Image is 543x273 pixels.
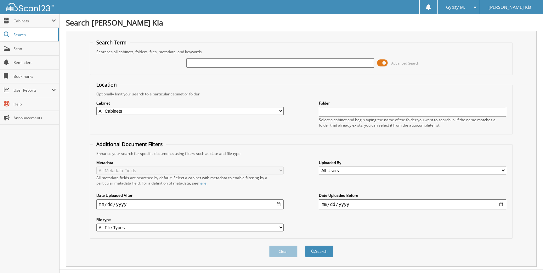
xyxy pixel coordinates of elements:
div: All metadata fields are searched by default. Select a cabinet with metadata to enable filtering b... [96,175,284,186]
label: Metadata [96,160,284,165]
input: end [319,199,506,209]
h1: Search [PERSON_NAME] Kia [66,17,537,28]
button: Clear [269,246,297,257]
span: [PERSON_NAME] Kia [489,5,532,9]
label: Uploaded By [319,160,506,165]
legend: Search Term [93,39,130,46]
button: Search [305,246,333,257]
div: Select a cabinet and begin typing the name of the folder you want to search in. If the name match... [319,117,506,128]
label: Date Uploaded After [96,193,284,198]
legend: Location [93,81,120,88]
label: Folder [319,100,506,106]
div: Enhance your search for specific documents using filters such as date and file type. [93,151,509,156]
a: here [198,180,206,186]
div: Optionally limit your search to a particular cabinet or folder [93,91,509,97]
input: start [96,199,284,209]
span: Scan [14,46,56,51]
div: Searches all cabinets, folders, files, metadata, and keywords [93,49,509,54]
span: Announcements [14,115,56,121]
span: Bookmarks [14,74,56,79]
span: Help [14,101,56,107]
label: Date Uploaded Before [319,193,506,198]
span: Gypsy M. [446,5,465,9]
span: Reminders [14,60,56,65]
label: File type [96,217,284,222]
span: User Reports [14,88,52,93]
span: Cabinets [14,18,52,24]
img: scan123-logo-white.svg [6,3,54,11]
legend: Additional Document Filters [93,141,166,148]
label: Cabinet [96,100,284,106]
span: Search [14,32,55,37]
span: Advanced Search [391,61,419,65]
